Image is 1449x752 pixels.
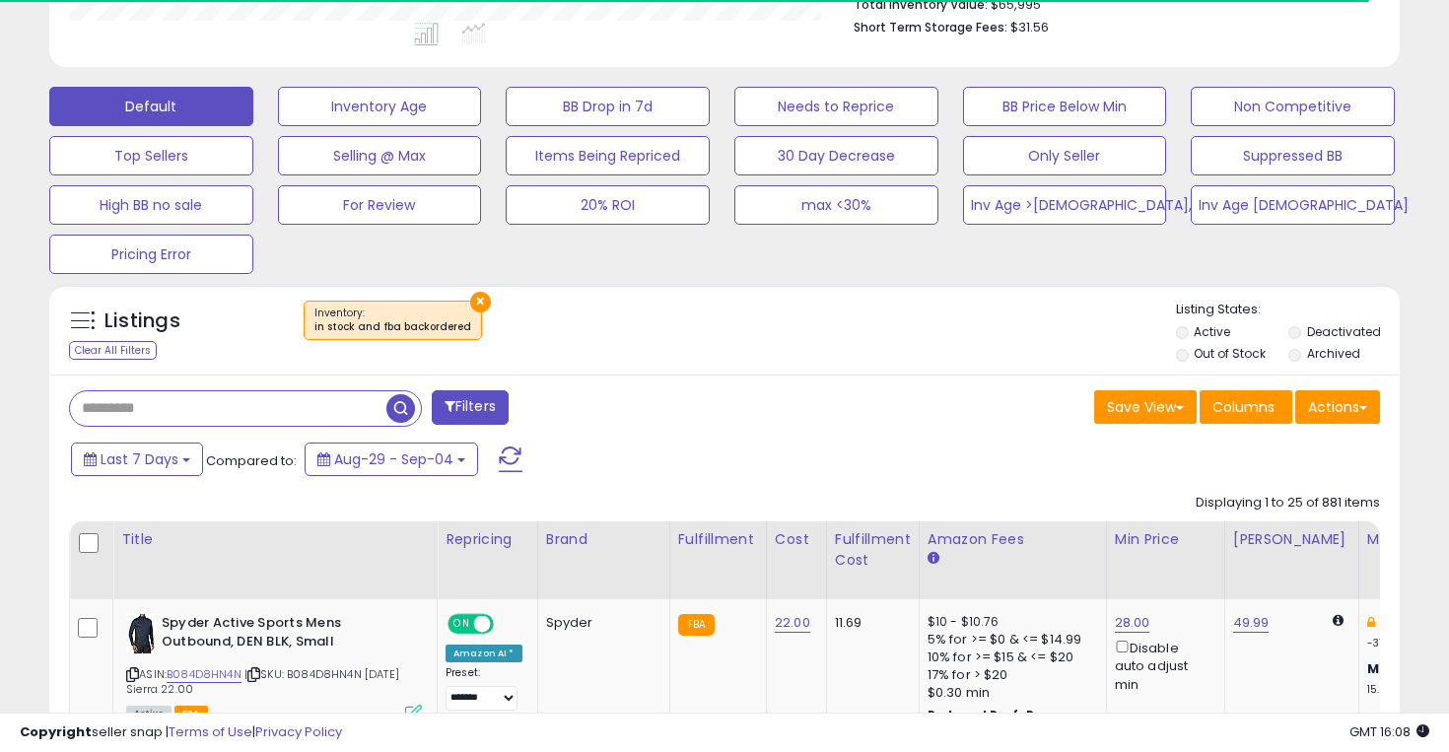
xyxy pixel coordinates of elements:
div: Min Price [1115,529,1216,550]
label: Out of Stock [1194,345,1266,362]
div: Preset: [446,666,522,711]
button: Inv Age >[DEMOGRAPHIC_DATA], <91 [963,185,1167,225]
button: Inventory Age [278,87,482,126]
img: 41EpPTtdpkL._SL40_.jpg [126,614,157,653]
span: Columns [1212,397,1275,417]
button: BB Drop in 7d [506,87,710,126]
button: BB Price Below Min [963,87,1167,126]
a: B084D8HN4N [167,666,241,683]
b: Short Term Storage Fees: [854,19,1007,35]
div: 5% for >= $0 & <= $14.99 [928,631,1091,649]
button: For Review [278,185,482,225]
label: Active [1194,323,1230,340]
div: $10 - $10.76 [928,614,1091,631]
div: 11.69 [835,614,904,632]
div: 10% for >= $15 & <= $20 [928,649,1091,666]
strong: Copyright [20,722,92,741]
button: Inv Age [DEMOGRAPHIC_DATA] [1191,185,1395,225]
div: Disable auto adjust min [1115,637,1209,694]
div: Title [121,529,429,550]
b: Max: [1367,659,1402,678]
button: Last 7 Days [71,443,203,476]
button: Aug-29 - Sep-04 [305,443,478,476]
div: Amazon Fees [928,529,1098,550]
button: × [470,292,491,312]
div: ASIN: [126,614,422,719]
button: Columns [1200,390,1292,424]
span: Compared to: [206,451,297,470]
div: Cost [775,529,818,550]
button: Filters [432,390,509,425]
small: Amazon Fees. [928,550,939,568]
button: Top Sellers [49,136,253,175]
span: OFF [491,616,522,633]
div: Repricing [446,529,529,550]
button: Actions [1295,390,1380,424]
a: 28.00 [1115,613,1150,633]
button: Suppressed BB [1191,136,1395,175]
span: Inventory : [314,306,471,335]
a: Terms of Use [169,722,252,741]
a: 22.00 [775,613,810,633]
span: FBA [174,706,208,722]
h5: Listings [104,308,180,335]
div: 17% for > $20 [928,666,1091,684]
div: Brand [546,529,661,550]
span: Last 7 Days [101,449,178,469]
button: Needs to Reprice [734,87,938,126]
span: 2025-09-12 16:08 GMT [1349,722,1429,741]
button: 20% ROI [506,185,710,225]
button: High BB no sale [49,185,253,225]
button: Pricing Error [49,235,253,274]
small: FBA [678,614,715,636]
button: Only Seller [963,136,1167,175]
button: max <30% [734,185,938,225]
button: Save View [1094,390,1197,424]
label: Archived [1307,345,1360,362]
button: Default [49,87,253,126]
button: Non Competitive [1191,87,1395,126]
div: seller snap | | [20,723,342,742]
button: 30 Day Decrease [734,136,938,175]
div: in stock and fba backordered [314,320,471,334]
div: Amazon AI * [446,645,522,662]
div: Spyder [546,614,655,632]
b: Reduced Prof. Rng. [928,707,1057,723]
b: Min: [1380,613,1410,632]
span: Aug-29 - Sep-04 [334,449,453,469]
span: | SKU: B084D8HN4N [DATE] Sierra 22.00 [126,666,399,696]
div: $0.30 min [928,684,1091,702]
a: 49.99 [1233,613,1270,633]
div: Clear All Filters [69,341,157,360]
a: Privacy Policy [255,722,342,741]
b: Spyder Active Sports Mens Outbound, DEN BLK, Small [162,614,401,655]
div: Fulfillment [678,529,758,550]
span: $31.56 [1010,18,1049,36]
div: [PERSON_NAME] [1233,529,1350,550]
label: Deactivated [1307,323,1381,340]
span: All listings currently available for purchase on Amazon [126,706,172,722]
button: Selling @ Max [278,136,482,175]
p: Listing States: [1176,301,1401,319]
div: Fulfillment Cost [835,529,911,571]
span: ON [449,616,474,633]
div: Displaying 1 to 25 of 881 items [1196,494,1380,513]
button: Items Being Repriced [506,136,710,175]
